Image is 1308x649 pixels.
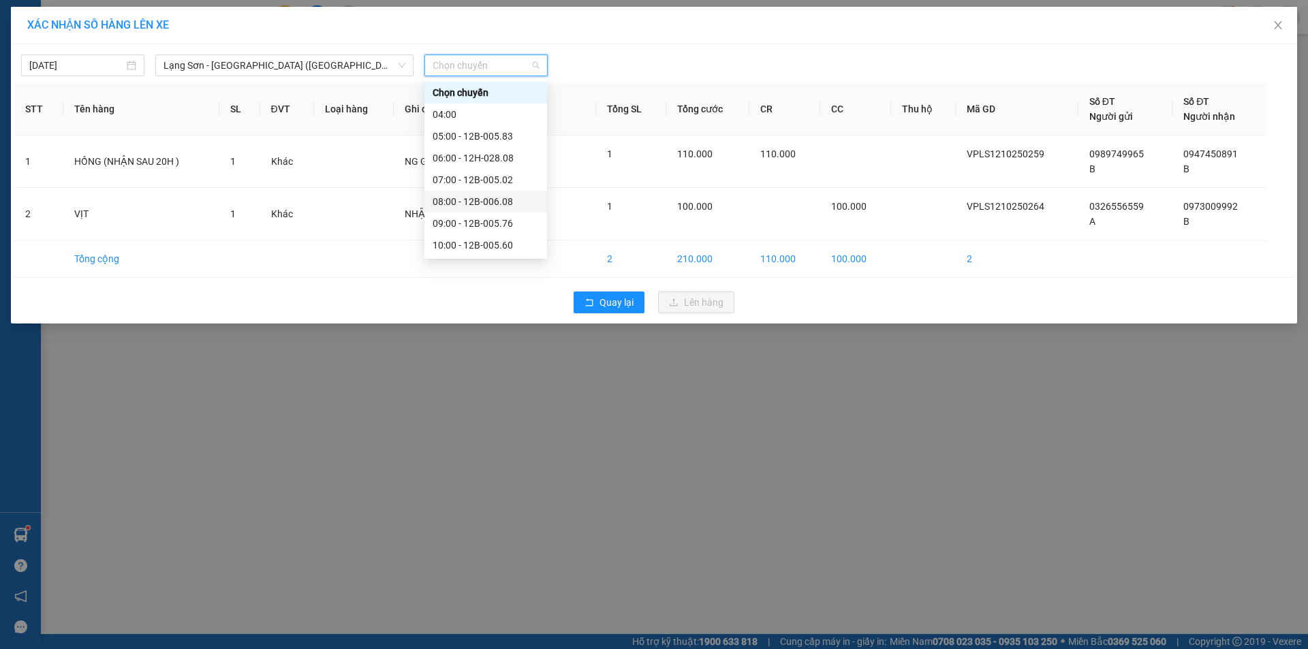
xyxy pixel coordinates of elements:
[1183,96,1209,107] span: Số ĐT
[398,61,406,69] span: down
[1183,111,1235,122] span: Người nhận
[405,156,547,167] span: NG GỬI TT (CK CTY 13:13 [DATE])
[820,83,891,136] th: CC
[63,83,220,136] th: Tên hàng
[831,201,867,212] span: 100.000
[1183,163,1189,174] span: B
[394,83,597,136] th: Ghi chú
[433,194,539,209] div: 08:00 - 12B-006.08
[666,83,749,136] th: Tổng cước
[424,82,547,104] div: Chọn chuyến
[63,188,220,240] td: VỊT
[596,240,666,278] td: 2
[163,55,405,76] span: Lạng Sơn - Hà Nội (Limousine)
[1183,201,1238,212] span: 0973009992
[607,201,612,212] span: 1
[596,83,666,136] th: Tổng SL
[607,148,612,159] span: 1
[1183,148,1238,159] span: 0947450891
[433,238,539,253] div: 10:00 - 12B-005.60
[433,55,540,76] span: Chọn chuyến
[14,136,63,188] td: 1
[27,18,169,31] span: XÁC NHẬN SỐ HÀNG LÊN XE
[956,83,1078,136] th: Mã GD
[749,240,820,278] td: 110.000
[677,148,713,159] span: 110.000
[63,136,220,188] td: HỒNG (NHẬN SAU 20H )
[1259,7,1297,45] button: Close
[956,240,1078,278] td: 2
[1273,20,1283,31] span: close
[967,148,1044,159] span: VPLS1210250259
[677,201,713,212] span: 100.000
[760,148,796,159] span: 110.000
[433,172,539,187] div: 07:00 - 12B-005.02
[14,188,63,240] td: 2
[1089,201,1144,212] span: 0326556559
[260,136,314,188] td: Khác
[405,208,445,219] span: NHẬN TT
[1089,111,1133,122] span: Người gửi
[1089,96,1115,107] span: Số ĐT
[658,291,734,313] button: uploadLên hàng
[260,83,314,136] th: ĐVT
[891,83,956,136] th: Thu hộ
[433,129,539,144] div: 05:00 - 12B-005.83
[599,295,634,310] span: Quay lại
[820,240,891,278] td: 100.000
[14,83,63,136] th: STT
[433,107,539,122] div: 04:00
[1089,148,1144,159] span: 0989749965
[1089,216,1095,227] span: A
[1183,216,1189,227] span: B
[749,83,820,136] th: CR
[219,83,260,136] th: SL
[433,216,539,231] div: 09:00 - 12B-005.76
[574,291,644,313] button: rollbackQuay lại
[666,240,749,278] td: 210.000
[314,83,394,136] th: Loại hàng
[1089,163,1095,174] span: B
[433,151,539,165] div: 06:00 - 12H-028.08
[230,156,236,167] span: 1
[29,58,124,73] input: 12/10/2025
[230,208,236,219] span: 1
[585,298,594,308] span: rollback
[433,85,539,100] div: Chọn chuyến
[260,188,314,240] td: Khác
[967,201,1044,212] span: VPLS1210250264
[63,240,220,278] td: Tổng cộng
